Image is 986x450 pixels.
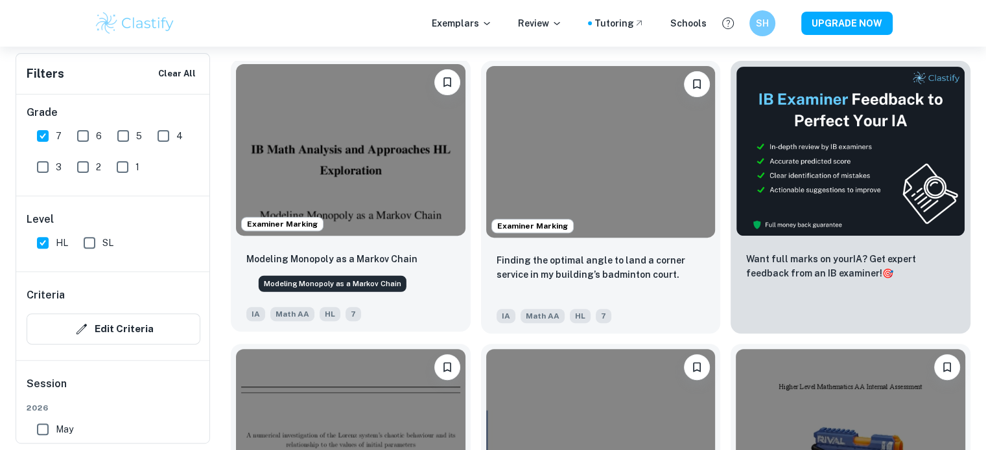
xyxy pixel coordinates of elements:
[432,16,492,30] p: Exemplars
[731,61,970,333] a: ThumbnailWant full marks on yourIA? Get expert feedback from an IB examiner!
[492,220,573,232] span: Examiner Marking
[486,66,716,238] img: Math AA IA example thumbnail: Finding the optimal angle to land a corn
[518,16,562,30] p: Review
[27,287,65,303] h6: Criteria
[320,307,340,321] span: HL
[434,69,460,95] button: Bookmark
[27,313,200,344] button: Edit Criteria
[670,16,707,30] a: Schools
[56,236,68,250] span: HL
[27,376,200,402] h6: Session
[27,105,200,120] h6: Grade
[27,402,200,414] span: 2026
[755,16,769,30] h6: SH
[497,309,515,323] span: IA
[684,71,710,97] button: Bookmark
[94,10,176,36] img: Clastify logo
[56,129,62,143] span: 7
[596,309,611,323] span: 7
[594,16,644,30] a: Tutoring
[176,129,183,143] span: 4
[521,309,565,323] span: Math AA
[27,65,64,83] h6: Filters
[236,64,465,236] img: Math AA IA example thumbnail: Modeling Monopoly as a Markov Chain
[96,129,102,143] span: 6
[736,66,965,236] img: Thumbnail
[801,12,893,35] button: UPGRADE NOW
[259,276,406,292] div: Modeling Monopoly as a Markov Chain
[246,307,265,321] span: IA
[934,354,960,380] button: Bookmark
[270,307,314,321] span: Math AA
[136,129,142,143] span: 5
[56,422,73,436] span: May
[481,61,721,333] a: Examiner MarkingBookmarkFinding the optimal angle to land a corner service in my building’s badmi...
[242,218,323,230] span: Examiner Marking
[882,268,893,278] span: 🎯
[246,252,417,266] p: Modeling Monopoly as a Markov Chain
[346,307,361,321] span: 7
[96,160,101,174] span: 2
[102,236,113,250] span: SL
[27,212,200,227] h6: Level
[434,354,460,380] button: Bookmark
[135,160,139,174] span: 1
[684,354,710,380] button: Bookmark
[570,309,591,323] span: HL
[717,12,739,34] button: Help and Feedback
[749,10,775,36] button: SH
[155,64,199,84] button: Clear All
[497,253,705,282] p: Finding the optimal angle to land a corner service in my building’s badminton court.
[231,61,471,333] a: Examiner MarkingBookmarkModeling Monopoly as a Markov ChainIAMath AAHL7
[746,252,955,280] p: Want full marks on your IA ? Get expert feedback from an IB examiner!
[56,160,62,174] span: 3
